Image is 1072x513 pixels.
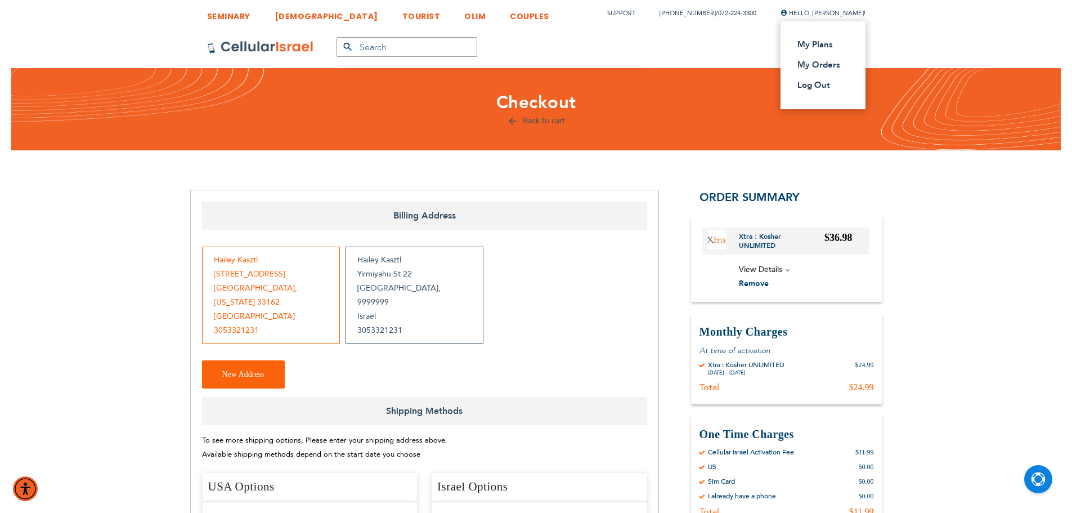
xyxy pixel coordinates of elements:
[707,230,726,249] img: Xtra : Kosher UNLIMITED
[855,448,874,457] div: $11.99
[202,397,647,425] span: Shipping Methods
[708,369,784,376] div: [DATE] - [DATE]
[855,360,874,376] div: $24.99
[337,37,477,57] input: Search
[859,477,874,486] div: $0.00
[824,232,853,243] span: $36.98
[797,79,842,91] a: Log Out
[275,3,378,24] a: [DEMOGRAPHIC_DATA]
[859,462,874,471] div: $0.00
[202,247,340,344] div: Hailey Kasztl [STREET_ADDRESS] [GEOGRAPHIC_DATA] , [US_STATE] 33162 [GEOGRAPHIC_DATA] 3053321231
[708,462,716,471] div: US
[708,492,776,501] div: I already have a phone
[202,435,447,460] span: To see more shipping options, Please enter your shipping address above. Available shipping method...
[699,345,874,356] p: At time of activation
[202,472,418,502] h4: USA Options
[849,382,874,393] div: $24.99
[718,9,756,17] a: 072-224-3300
[510,3,549,24] a: COUPLES
[202,202,647,230] span: Billing Address
[708,360,784,369] div: Xtra : Kosher UNLIMITED
[781,9,865,17] span: Hello, [PERSON_NAME]!
[607,9,635,17] a: Support
[496,91,576,114] span: Checkout
[202,360,285,389] button: New Address
[464,3,486,24] a: OLIM
[207,41,314,54] img: Cellular Israel Logo
[739,278,769,289] span: Remove
[222,370,264,378] span: New Address
[859,492,874,501] div: $0.00
[699,324,874,340] h3: Monthly Charges
[797,59,842,70] a: My Orders
[797,39,842,50] a: My Plans
[402,3,441,24] a: TOURIST
[507,115,565,126] a: Back to cart
[660,9,716,17] a: [PHONE_NUMBER]
[207,3,250,24] a: SEMINARY
[739,264,782,275] span: View Details
[699,427,874,442] h3: One Time Charges
[431,472,647,502] h4: Israel Options
[699,190,800,205] span: Order Summary
[708,477,735,486] div: Sim Card
[699,382,719,393] div: Total
[739,232,825,250] a: Xtra : Kosher UNLIMITED
[648,5,756,21] li: /
[708,448,794,457] div: Cellular Israel Activation Fee
[13,476,38,501] div: Accessibility Menu
[346,247,483,344] div: Hailey Kasztl Yirmiyahu St 22 [GEOGRAPHIC_DATA] , 9999999 Israel 3053321231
